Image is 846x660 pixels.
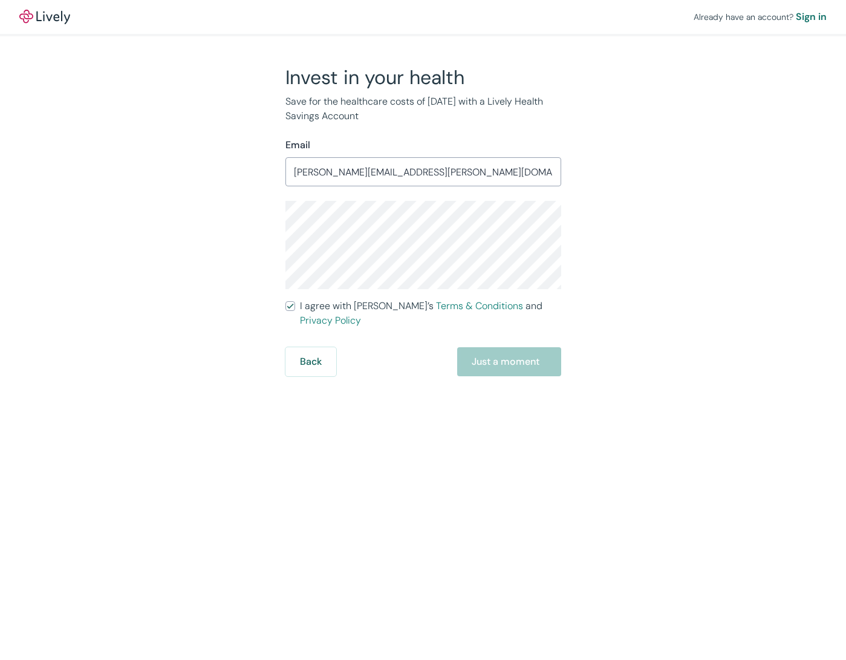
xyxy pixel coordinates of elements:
button: Back [285,347,336,376]
label: Email [285,138,310,152]
a: Terms & Conditions [436,299,523,312]
a: Privacy Policy [300,314,361,327]
span: I agree with [PERSON_NAME]’s and [300,299,561,328]
h2: Invest in your health [285,65,561,90]
a: Sign in [796,10,827,24]
p: Save for the healthcare costs of [DATE] with a Lively Health Savings Account [285,94,561,123]
a: LivelyLively [19,10,70,24]
div: Already have an account? [694,10,827,24]
img: Lively [19,10,70,24]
